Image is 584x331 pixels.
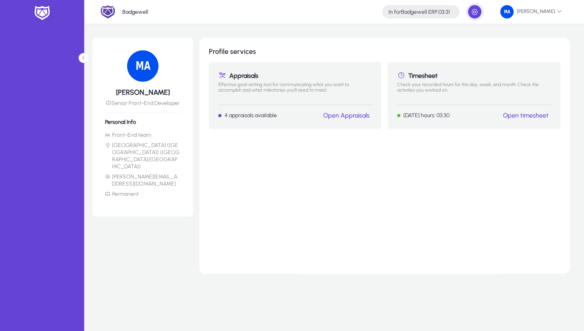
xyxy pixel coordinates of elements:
span: : [437,9,438,15]
span: [PERSON_NAME] [500,5,562,18]
button: Open Appraisals [321,111,372,120]
button: Open timesheet [501,111,551,120]
p: Effective goal-setting tool for communicating what you want to accomplish and what milestones you... [218,82,372,98]
img: 34.png [127,50,158,82]
span: In for [389,9,401,15]
li: [GEOGRAPHIC_DATA] ([GEOGRAPHIC_DATA]) ([GEOGRAPHIC_DATA]/[GEOGRAPHIC_DATA]) [105,142,181,170]
p: 4 appraisals available [225,112,277,119]
li: Permanent [105,191,181,198]
p: Check your recorded hours for this day, week, and month. Check the activities you worked on. [397,82,551,98]
h1: Profile services [209,47,560,56]
img: white-logo.png [32,5,52,21]
h1: Timesheet [397,72,551,79]
a: Open Appraisals [323,112,370,119]
img: 34.png [500,5,514,18]
p: Badgewell [122,9,148,15]
li: Front-End team [105,132,181,139]
h4: Badgewell ERP [389,9,450,15]
h1: Appraisals [218,72,372,79]
h5: [PERSON_NAME] [105,88,181,97]
p: [DATE] hours: 03:30 [403,112,450,119]
span: 03:31 [438,9,450,15]
h6: Personal Info [105,119,181,125]
img: 2.png [100,4,115,19]
a: Open timesheet [503,112,549,119]
button: [PERSON_NAME] [494,5,568,19]
p: Senior Front-End Developer [105,100,181,107]
li: [PERSON_NAME][EMAIL_ADDRESS][DOMAIN_NAME] [105,173,181,188]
